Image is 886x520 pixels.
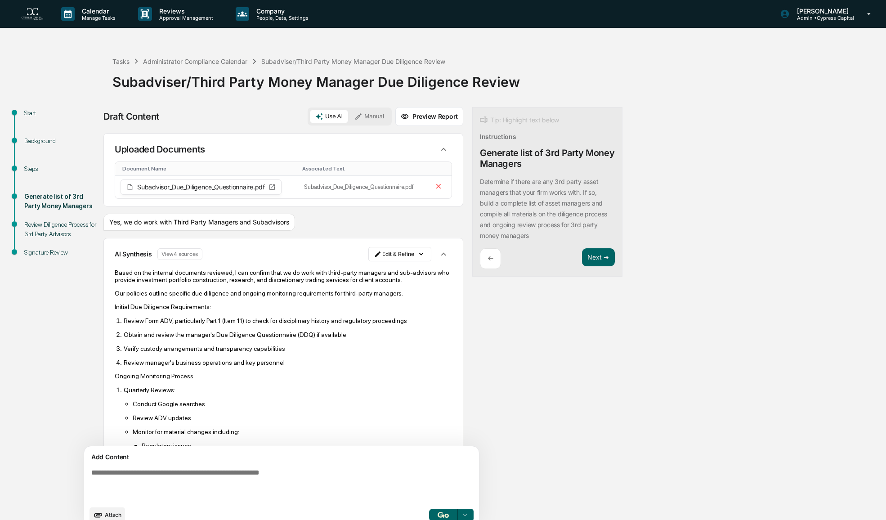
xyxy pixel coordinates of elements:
p: Determine if there are any 3rd party asset managers that your firm works with. If so, build a com... [480,178,607,239]
div: Background [24,136,98,146]
p: Our policies outline specific due diligence and ongoing monitoring requirements for third-party m... [115,290,452,297]
p: ← [488,254,493,263]
div: Signature Review [24,248,98,257]
p: Uploaded Documents [115,144,205,155]
button: Preview Report [395,107,463,126]
div: Draft Content [103,111,159,122]
button: Edit & Refine [368,247,431,261]
td: Subadvisor_Due_Diligence_Questionnaire.pdf [299,176,427,198]
p: AI Synthesis [115,250,152,258]
p: Review manager's business operations and key personnel [124,359,452,366]
p: Manage Tasks [75,15,120,21]
div: Tip: Highlight text below [480,115,559,126]
iframe: Open customer support [857,490,882,515]
p: Ongoing Monitoring Process: [115,372,452,380]
button: Remove file [433,180,445,194]
p: Monitor for material changes including: [133,428,452,435]
button: View4 sources [157,248,202,260]
div: Administrator Compliance Calendar [143,58,247,65]
p: Calendar [75,7,120,15]
div: Steps [24,164,98,174]
p: People, Data, Settings [249,15,313,21]
div: Add Content [89,452,474,462]
p: Review ADV updates [133,414,452,421]
div: Review Diligence Process for 3rd Party Advisors [24,220,98,239]
p: Initial Due Diligence Requirements: [115,303,452,310]
div: Subadviser/Third Party Money Manager Due Diligence Review [112,67,882,90]
div: Generate list of 3rd Party Money Managers [24,192,98,211]
p: [PERSON_NAME] [790,7,854,15]
p: Review Form ADV, particularly Part 1 (Item 11) to check for disciplinary history and regulatory p... [124,317,452,324]
p: Regulatory issues [142,442,452,449]
div: Toggle SortBy [122,166,295,172]
img: Go [438,512,448,518]
button: Next ➔ [582,248,615,267]
p: Admin • Cypress Capital [790,15,854,21]
div: Start [24,108,98,118]
div: Instructions [480,133,516,140]
p: Reviews [152,7,218,15]
div: Tasks [112,58,130,65]
button: Manual [349,110,389,123]
p: Conduct Google searches [133,400,452,408]
span: Subadvisor_Due_Diligence_Questionnaire.pdf [137,184,265,190]
p: Company [249,7,313,15]
p: Quarterly Reviews: [124,386,452,394]
div: Subadviser/Third Party Money Manager Due Diligence Review [261,58,445,65]
div: Toggle SortBy [302,166,424,172]
button: Use AI [310,110,348,123]
p: Obtain and review the manager's Due Diligence Questionnaire (DDQ) if available [124,331,452,338]
p: Approval Management [152,15,218,21]
span: Attach [105,511,121,518]
p: Based on the internal documents reviewed, I can confirm that we do work with third-party managers... [115,269,452,283]
p: Verify custody arrangements and transparency capabilities [124,345,452,352]
img: logo [22,8,43,20]
div: Yes, we do work with Third Party Managers and Subadvisors [103,214,295,231]
div: Generate list of 3rd Party Money Managers [480,148,615,169]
